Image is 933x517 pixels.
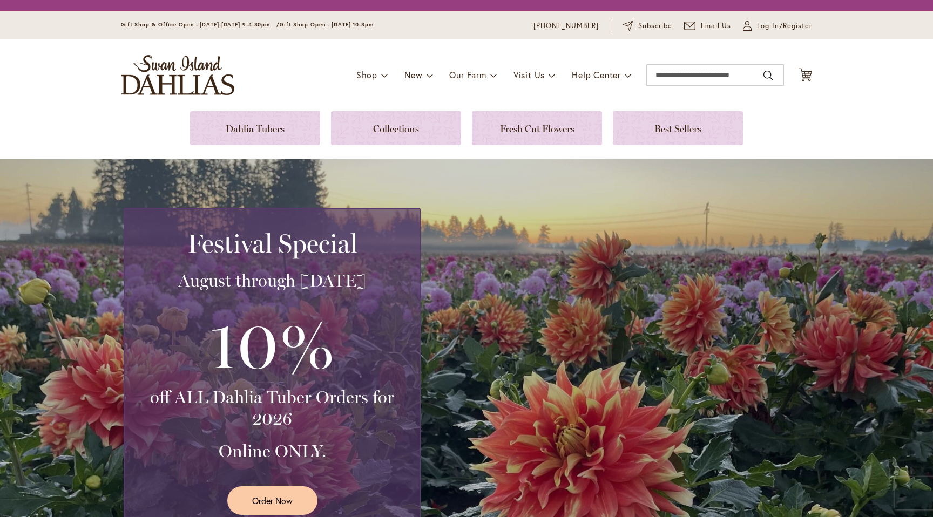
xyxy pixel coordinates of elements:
[138,440,407,462] h3: Online ONLY.
[138,228,407,258] h2: Festival Special
[533,21,599,31] a: [PHONE_NUMBER]
[684,21,732,31] a: Email Us
[757,21,812,31] span: Log In/Register
[138,302,407,386] h3: 10%
[356,69,377,80] span: Shop
[138,386,407,430] h3: off ALL Dahlia Tuber Orders for 2026
[763,67,773,84] button: Search
[138,270,407,291] h3: August through [DATE]
[404,69,422,80] span: New
[623,21,672,31] a: Subscribe
[638,21,672,31] span: Subscribe
[701,21,732,31] span: Email Us
[743,21,812,31] a: Log In/Register
[513,69,545,80] span: Visit Us
[280,21,374,28] span: Gift Shop Open - [DATE] 10-3pm
[121,55,234,95] a: store logo
[572,69,621,80] span: Help Center
[449,69,486,80] span: Our Farm
[121,21,280,28] span: Gift Shop & Office Open - [DATE]-[DATE] 9-4:30pm /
